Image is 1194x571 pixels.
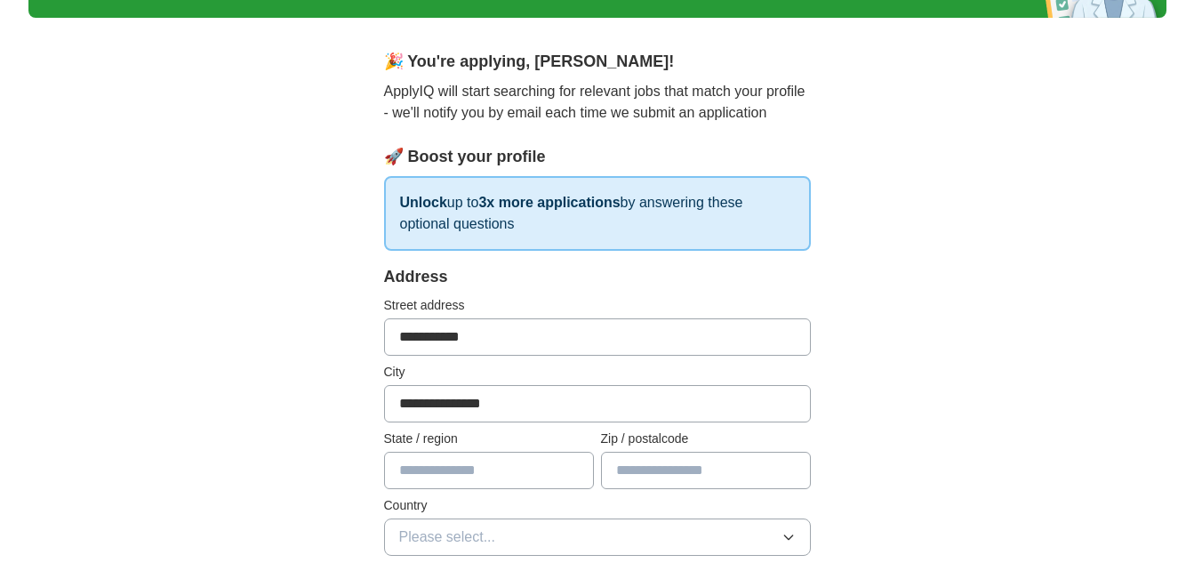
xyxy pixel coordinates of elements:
strong: 3x more applications [478,195,620,210]
div: Address [384,265,811,289]
strong: Unlock [400,195,447,210]
label: City [384,363,811,382]
button: Please select... [384,519,811,556]
label: Zip / postalcode [601,430,811,448]
p: ApplyIQ will start searching for relevant jobs that match your profile - we'll notify you by emai... [384,81,811,124]
div: 🚀 Boost your profile [384,145,811,169]
div: 🎉 You're applying , [PERSON_NAME] ! [384,50,811,74]
label: State / region [384,430,594,448]
label: Country [384,496,811,515]
span: Please select... [399,527,496,548]
p: up to by answering these optional questions [384,176,811,251]
label: Street address [384,296,811,315]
